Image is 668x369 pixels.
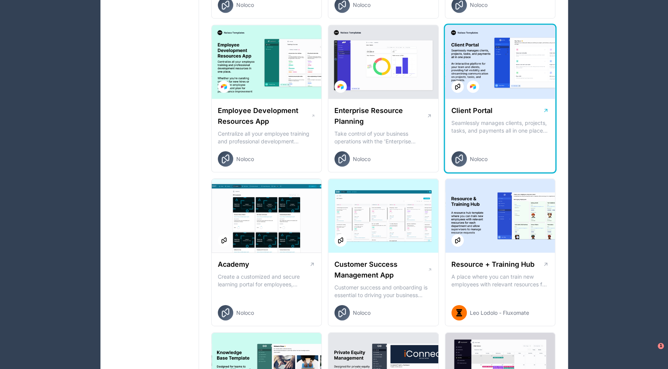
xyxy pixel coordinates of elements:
img: Airtable Logo [221,83,227,90]
p: Take control of your business operations with the 'Enterprise Resource Planning' template. This c... [334,130,432,145]
span: Noloco [353,1,371,9]
h1: Enterprise Resource Planning [334,105,426,126]
h1: Employee Development Resources App [218,105,311,126]
span: Noloco [236,309,254,316]
p: Seamlessly manages clients, projects, tasks, and payments all in one place An interactive platfor... [451,119,549,134]
img: Airtable Logo [337,83,344,90]
span: Leo Lodolo - Fluxomate [470,309,529,316]
h1: Resource + Training Hub [451,259,534,269]
p: Centralize all your employee training and professional development resources in one place. Whethe... [218,130,316,145]
p: Customer success and onboarding is essential to driving your business forward and ensuring retent... [334,283,432,299]
span: Noloco [236,1,254,9]
span: Noloco [236,155,254,163]
h1: Academy [218,259,249,269]
span: Noloco [470,1,488,9]
span: 1 [658,343,664,349]
img: Airtable Logo [470,83,476,90]
span: Noloco [353,309,371,316]
h1: Client Portal [451,105,493,116]
span: Noloco [470,155,488,163]
iframe: Intercom live chat [642,343,660,361]
h1: Customer Success Management App [334,259,428,280]
span: Noloco [353,155,371,163]
p: Create a customized and secure learning portal for employees, customers or partners. Organize les... [218,273,316,288]
p: A place where you can train new employees with relevant resources for each department and allow s... [451,273,549,288]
